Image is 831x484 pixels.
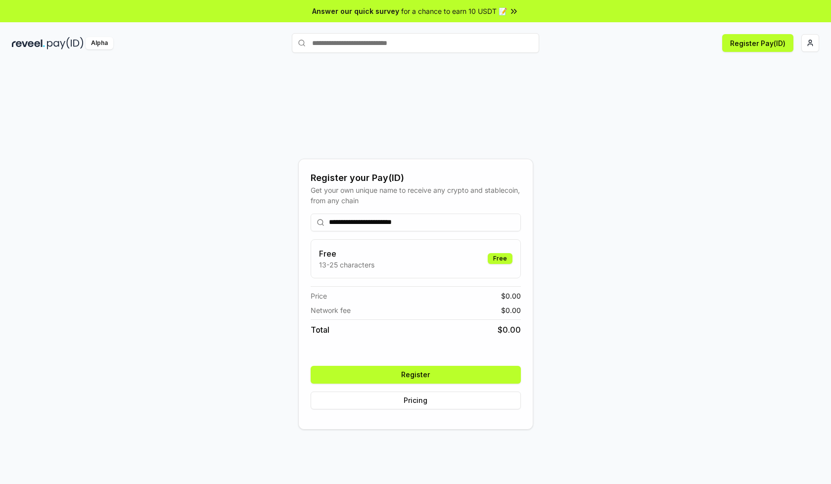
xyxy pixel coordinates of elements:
div: Register your Pay(ID) [311,171,521,185]
span: for a chance to earn 10 USDT 📝 [401,6,507,16]
p: 13-25 characters [319,260,374,270]
span: Total [311,324,329,336]
span: Network fee [311,305,351,315]
img: reveel_dark [12,37,45,49]
div: Free [488,253,512,264]
span: $ 0.00 [498,324,521,336]
div: Alpha [86,37,113,49]
button: Pricing [311,392,521,409]
div: Get your own unique name to receive any crypto and stablecoin, from any chain [311,185,521,206]
button: Register [311,366,521,384]
span: $ 0.00 [501,305,521,315]
h3: Free [319,248,374,260]
span: $ 0.00 [501,291,521,301]
img: pay_id [47,37,84,49]
span: Answer our quick survey [312,6,399,16]
button: Register Pay(ID) [722,34,793,52]
span: Price [311,291,327,301]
